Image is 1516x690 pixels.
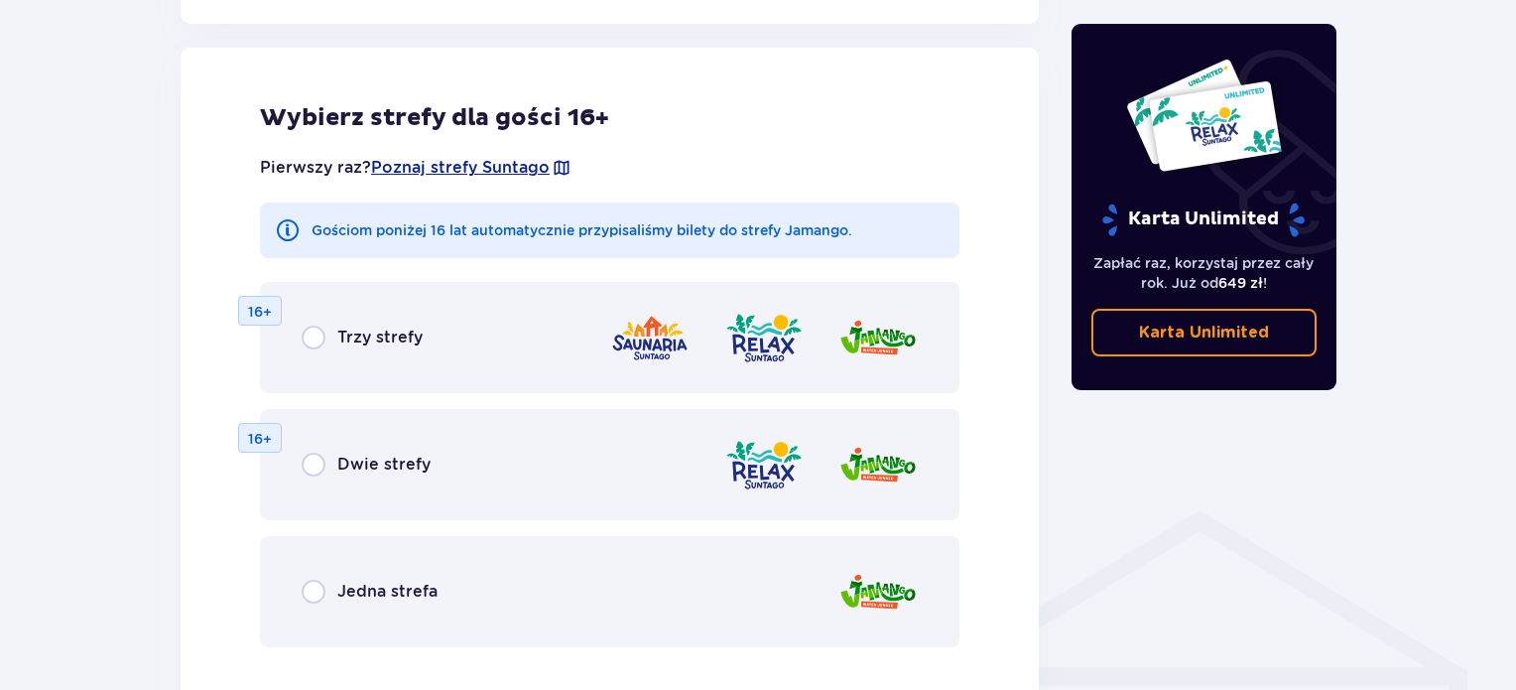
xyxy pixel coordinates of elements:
p: Karta Unlimited [1139,322,1269,344]
p: Dwie strefy [337,454,431,476]
p: Gościom poniżej 16 lat automatycznie przypisaliśmy bilety do strefy Jamango. [312,220,852,240]
a: Karta Unlimited [1091,309,1318,356]
img: zone logo [838,310,918,366]
img: zone logo [838,564,918,621]
p: Pierwszy raz? [260,157,571,179]
p: Karta Unlimited [1100,203,1307,237]
img: zone logo [610,310,690,366]
p: Wybierz strefy dla gości 16+ [260,103,959,133]
p: Trzy strefy [337,327,423,348]
p: Jedna strefa [337,581,438,603]
p: 16+ [248,302,272,322]
img: zone logo [724,310,804,366]
span: 649 zł [1218,275,1263,291]
p: Zapłać raz, korzystaj przez cały rok. Już od ! [1091,253,1318,293]
a: Poznaj strefy Suntago [371,157,550,179]
p: 16+ [248,429,272,449]
img: zone logo [724,437,804,493]
img: zone logo [838,437,918,493]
